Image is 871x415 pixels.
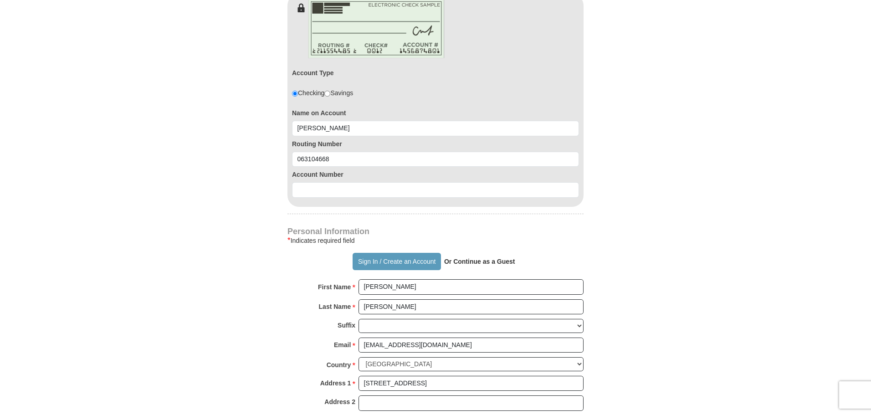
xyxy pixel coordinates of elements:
[292,170,579,179] label: Account Number
[292,68,334,77] label: Account Type
[327,359,351,371] strong: Country
[287,228,584,235] h4: Personal Information
[292,139,579,149] label: Routing Number
[338,319,355,332] strong: Suffix
[287,235,584,246] div: Indicates required field
[444,258,515,265] strong: Or Continue as a Guest
[334,338,351,351] strong: Email
[292,88,353,97] div: Checking Savings
[320,377,351,389] strong: Address 1
[318,281,351,293] strong: First Name
[319,300,351,313] strong: Last Name
[324,395,355,408] strong: Address 2
[353,253,441,270] button: Sign In / Create an Account
[292,108,579,118] label: Name on Account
